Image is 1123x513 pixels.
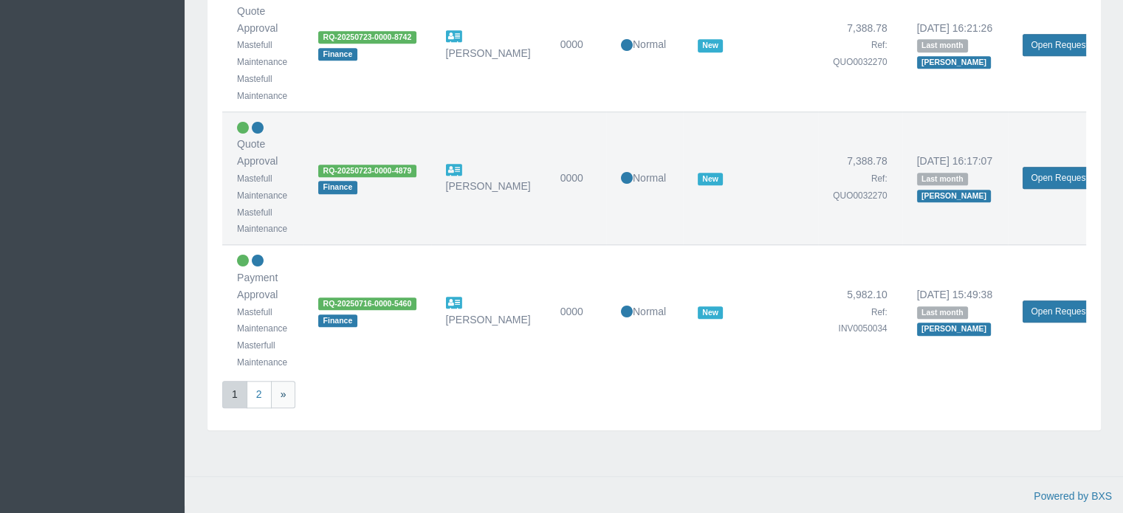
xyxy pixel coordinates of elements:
[431,245,546,378] td: [PERSON_NAME]
[318,314,357,327] span: Finance
[917,190,992,202] span: [PERSON_NAME]
[222,245,303,378] td: Payment Approval
[917,56,992,69] span: [PERSON_NAME]
[271,381,296,408] a: »
[606,245,683,378] td: Normal
[237,40,287,67] small: Mastefull Maintenance
[318,165,416,177] span: RQ-20250723-0000-4879
[431,111,546,245] td: [PERSON_NAME]
[318,181,357,193] span: Finance
[237,340,287,368] small: Masterfull Maintenance
[606,111,683,245] td: Normal
[1023,167,1096,189] a: Open Request
[247,381,272,408] a: 2
[1023,34,1096,56] a: Open Request
[698,173,723,185] span: New
[318,31,416,44] span: RQ-20250723-0000-8742
[917,306,968,319] span: Last month
[1023,300,1096,323] a: Open Request
[917,173,968,185] span: Last month
[546,111,606,245] td: 0000
[546,245,606,378] td: 0000
[222,111,303,245] td: Quote Approval
[833,173,887,201] small: Ref: QUO0032270
[902,245,1009,378] td: [DATE] 15:49:38
[237,74,287,101] small: Mastefull Maintenance
[818,111,902,245] td: 7,388.78
[917,39,968,52] span: Last month
[1034,490,1112,502] a: Powered by BXS
[698,39,723,52] span: New
[237,173,287,201] small: Mastefull Maintenance
[222,381,247,408] span: 1
[318,48,357,61] span: Finance
[902,111,1009,245] td: [DATE] 16:17:07
[818,245,902,378] td: 5,982.10
[237,207,287,235] small: Mastefull Maintenance
[698,306,723,319] span: New
[318,297,416,310] span: RQ-20250716-0000-5460
[237,307,287,334] small: Mastefull Maintenance
[917,323,992,335] span: [PERSON_NAME]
